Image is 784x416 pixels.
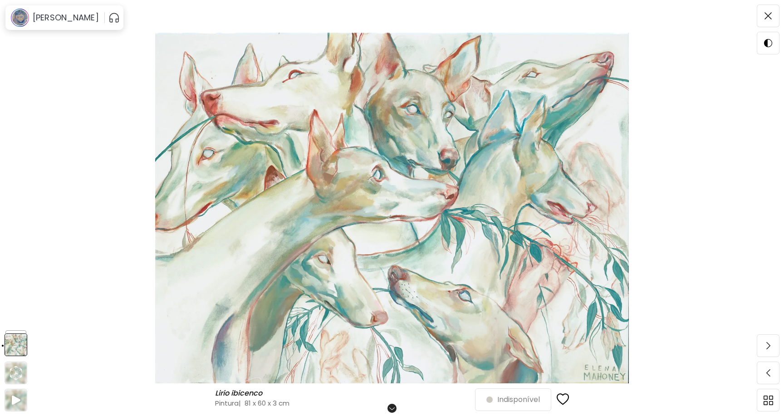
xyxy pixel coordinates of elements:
h6: Lirio ibicenco [215,389,265,398]
button: favorites [551,387,575,412]
h6: [PERSON_NAME] [33,12,99,23]
h4: Pintura | 81 x 60 x 3 cm [215,398,475,408]
div: animation [9,366,23,380]
button: pauseOutline IconGradient Icon [108,10,120,25]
